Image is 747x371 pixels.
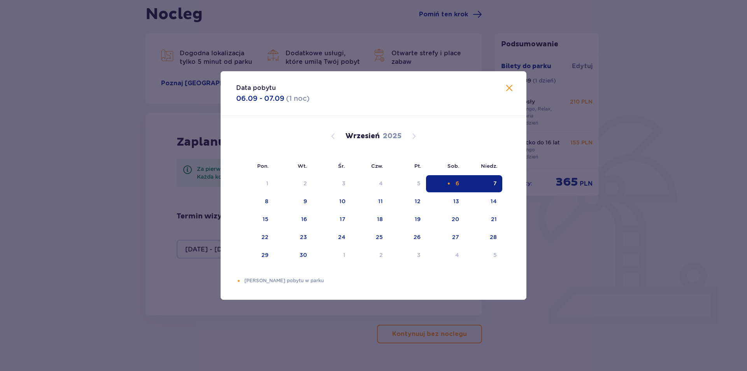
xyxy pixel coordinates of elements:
td: Not available. poniedziałek, 1 września 2025 [236,175,274,192]
td: Choose wtorek, 23 września 2025 as your check-in date. It’s available. [274,229,312,246]
td: Choose niedziela, 5 października 2025 as your check-in date. It’s available. [465,247,502,264]
small: Pt. [414,163,421,169]
td: Not available. piątek, 5 września 2025 [388,175,426,192]
td: Selected as start date. sobota, 6 września 2025 [426,175,465,192]
td: Choose poniedziałek, 29 września 2025 as your check-in date. It’s available. [236,247,274,264]
td: Not available. wtorek, 2 września 2025 [274,175,312,192]
div: 16 [301,215,307,223]
td: Choose niedziela, 21 września 2025 as your check-in date. It’s available. [465,211,502,228]
td: Choose czwartek, 11 września 2025 as your check-in date. It’s available. [351,193,389,210]
td: Selected as end date. niedziela, 7 września 2025 [465,175,502,192]
div: 29 [261,251,268,259]
td: Choose sobota, 4 października 2025 as your check-in date. It’s available. [426,247,465,264]
div: 2 [303,179,307,187]
td: Choose sobota, 13 września 2025 as your check-in date. It’s available. [426,193,465,210]
div: 8 [265,197,268,205]
td: Choose wtorek, 30 września 2025 as your check-in date. It’s available. [274,247,312,264]
td: Choose piątek, 3 października 2025 as your check-in date. It’s available. [388,247,426,264]
td: Choose czwartek, 25 września 2025 as your check-in date. It’s available. [351,229,389,246]
div: 19 [415,215,421,223]
td: Choose niedziela, 14 września 2025 as your check-in date. It’s available. [465,193,502,210]
td: Not available. czwartek, 4 września 2025 [351,175,389,192]
div: 12 [415,197,421,205]
td: Choose poniedziałek, 15 września 2025 as your check-in date. It’s available. [236,211,274,228]
div: 1 [266,179,268,187]
div: 13 [453,197,459,205]
p: [PERSON_NAME] pobytu w parku [244,277,511,284]
td: Choose niedziela, 28 września 2025 as your check-in date. It’s available. [465,229,502,246]
div: 27 [452,233,459,241]
p: Wrzesień [345,132,380,141]
td: Choose środa, 17 września 2025 as your check-in date. It’s available. [312,211,351,228]
small: Wt. [298,163,307,169]
div: 5 [417,179,421,187]
td: Choose środa, 1 października 2025 as your check-in date. It’s available. [312,247,351,264]
div: 10 [339,197,345,205]
div: 25 [376,233,383,241]
div: 1 [343,251,345,259]
td: Choose środa, 10 września 2025 as your check-in date. It’s available. [312,193,351,210]
div: 30 [300,251,307,259]
td: Choose czwartek, 18 września 2025 as your check-in date. It’s available. [351,211,389,228]
div: 24 [338,233,345,241]
td: Choose wtorek, 9 września 2025 as your check-in date. It’s available. [274,193,312,210]
div: 22 [261,233,268,241]
div: 9 [303,197,307,205]
small: Sob. [447,163,459,169]
small: Niedz. [481,163,498,169]
td: Choose piątek, 12 września 2025 as your check-in date. It’s available. [388,193,426,210]
div: 3 [342,179,345,187]
small: Śr. [338,163,345,169]
td: Choose sobota, 20 września 2025 as your check-in date. It’s available. [426,211,465,228]
div: 26 [414,233,421,241]
div: 3 [417,251,421,259]
div: 11 [378,197,383,205]
div: 17 [340,215,345,223]
td: Choose poniedziałek, 8 września 2025 as your check-in date. It’s available. [236,193,274,210]
div: 20 [452,215,459,223]
td: Choose środa, 24 września 2025 as your check-in date. It’s available. [312,229,351,246]
td: Choose poniedziałek, 22 września 2025 as your check-in date. It’s available. [236,229,274,246]
small: Pon. [257,163,269,169]
div: 18 [377,215,383,223]
div: 23 [300,233,307,241]
div: 6 [456,179,459,187]
div: 4 [455,251,459,259]
small: Czw. [371,163,383,169]
div: 4 [379,179,383,187]
td: Choose wtorek, 16 września 2025 as your check-in date. It’s available. [274,211,312,228]
p: 2025 [383,132,402,141]
td: Choose sobota, 27 września 2025 as your check-in date. It’s available. [426,229,465,246]
td: Choose piątek, 26 września 2025 as your check-in date. It’s available. [388,229,426,246]
td: Choose czwartek, 2 października 2025 as your check-in date. It’s available. [351,247,389,264]
td: Not available. środa, 3 września 2025 [312,175,351,192]
div: Calendar [221,116,526,277]
div: 15 [263,215,268,223]
td: Choose piątek, 19 września 2025 as your check-in date. It’s available. [388,211,426,228]
div: 2 [379,251,383,259]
